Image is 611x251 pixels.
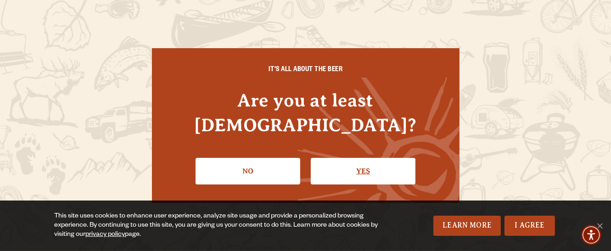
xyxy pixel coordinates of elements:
a: privacy policy [85,231,125,239]
a: No [196,158,300,184]
a: Confirm I'm 21 or older [311,158,415,184]
a: Learn More [433,216,501,236]
div: Accessibility Menu [581,225,601,245]
h6: IT'S ALL ABOUT THE BEER [170,67,441,75]
a: I Agree [504,216,555,236]
div: This site uses cookies to enhance user experience, analyze site usage and provide a personalized ... [54,212,393,240]
h4: Are you at least [DEMOGRAPHIC_DATA]? [170,88,441,137]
